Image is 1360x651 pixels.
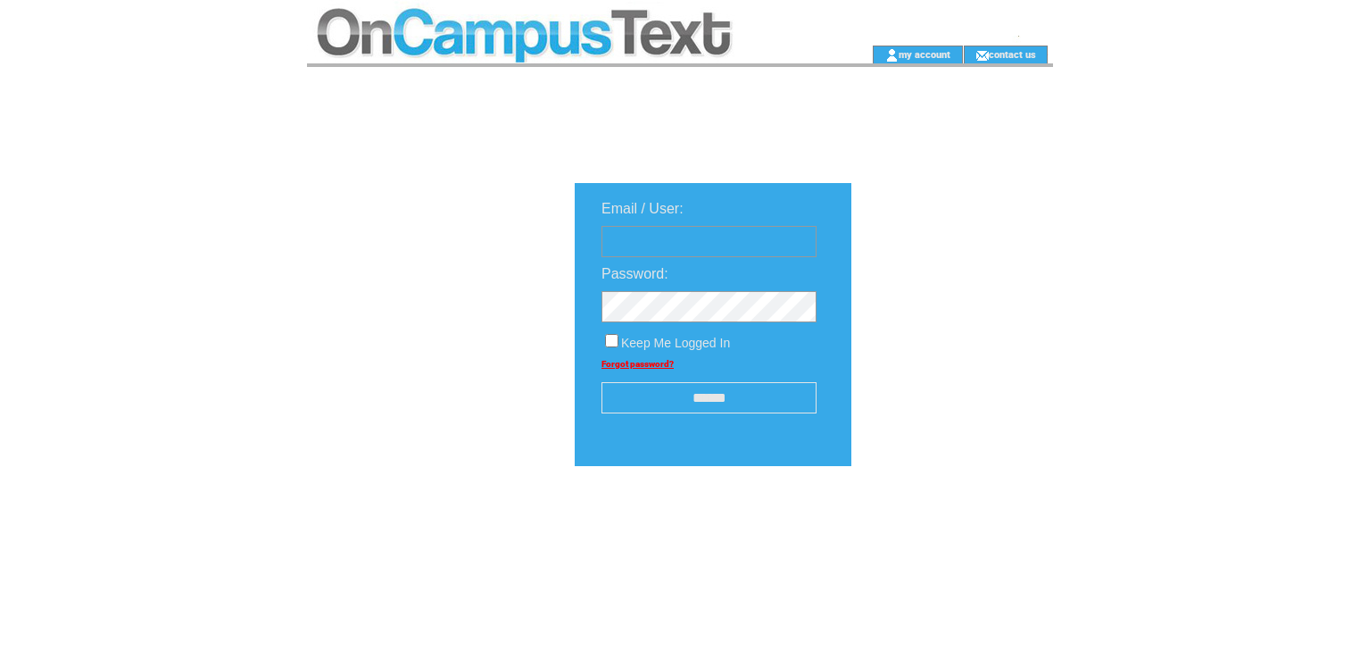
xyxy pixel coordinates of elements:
[975,48,989,63] img: contact_us_icon.gif;jsessionid=4A730A69A318F1C9A3E3057E6CD1EE75
[989,48,1036,60] a: contact us
[885,48,899,63] img: account_icon.gif;jsessionid=4A730A69A318F1C9A3E3057E6CD1EE75
[903,511,992,533] img: transparent.png;jsessionid=4A730A69A318F1C9A3E3057E6CD1EE75
[601,201,684,216] span: Email / User:
[899,48,950,60] a: my account
[601,359,674,369] a: Forgot password?
[601,266,668,281] span: Password:
[621,336,730,350] span: Keep Me Logged In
